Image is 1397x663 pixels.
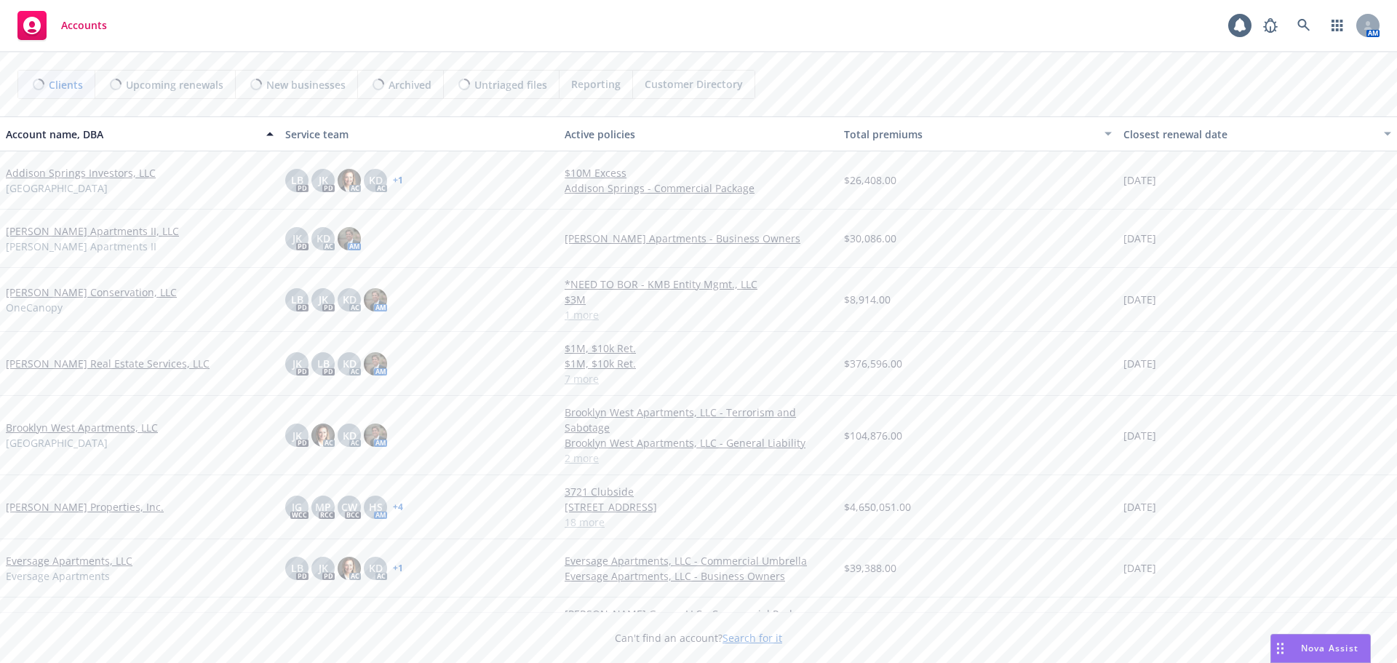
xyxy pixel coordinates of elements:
[565,341,832,356] a: $1M, $10k Ret.
[319,172,328,188] span: JK
[1123,560,1156,576] span: [DATE]
[291,292,303,307] span: LB
[343,428,357,443] span: KD
[364,352,387,376] img: photo
[291,560,303,576] span: LB
[343,292,357,307] span: KD
[565,127,832,142] div: Active policies
[838,116,1118,151] button: Total premiums
[565,450,832,466] a: 2 more
[1123,428,1156,443] span: [DATE]
[1123,356,1156,371] span: [DATE]
[6,223,179,239] a: [PERSON_NAME] Apartments II, LLC
[723,631,782,645] a: Search for it
[565,180,832,196] a: Addison Springs - Commercial Package
[6,300,63,315] span: OneCanopy
[126,77,223,92] span: Upcoming renewals
[565,307,832,322] a: 1 more
[565,231,832,246] a: [PERSON_NAME] Apartments - Business Owners
[364,288,387,311] img: photo
[291,172,303,188] span: LB
[559,116,838,151] button: Active policies
[1123,231,1156,246] span: [DATE]
[343,356,357,371] span: KD
[1123,499,1156,515] span: [DATE]
[6,499,164,515] a: [PERSON_NAME] Properties, Inc.
[6,420,158,435] a: Brooklyn West Apartments, LLC
[844,499,911,515] span: $4,650,051.00
[1256,11,1285,40] a: Report a Bug
[279,116,559,151] button: Service team
[565,515,832,530] a: 18 more
[369,560,383,576] span: KD
[338,227,361,250] img: photo
[319,560,328,576] span: JK
[393,503,403,512] a: + 4
[645,76,743,92] span: Customer Directory
[393,176,403,185] a: + 1
[6,180,108,196] span: [GEOGRAPHIC_DATA]
[6,165,156,180] a: Addison Springs Investors, LLC
[338,169,361,192] img: photo
[292,356,302,371] span: JK
[12,5,113,46] a: Accounts
[369,172,383,188] span: KD
[1289,11,1318,40] a: Search
[6,239,156,254] span: [PERSON_NAME] Apartments II
[292,428,302,443] span: JK
[1323,11,1352,40] a: Switch app
[317,356,330,371] span: LB
[364,424,387,447] img: photo
[844,560,896,576] span: $39,388.00
[292,231,302,246] span: JK
[1271,635,1289,662] div: Drag to move
[1123,172,1156,188] span: [DATE]
[844,356,902,371] span: $376,596.00
[6,127,258,142] div: Account name, DBA
[571,76,621,92] span: Reporting
[389,77,431,92] span: Archived
[844,231,896,246] span: $30,086.00
[565,568,832,584] a: Eversage Apartments, LLC - Business Owners
[369,499,383,515] span: HS
[49,77,83,92] span: Clients
[266,77,346,92] span: New businesses
[844,428,902,443] span: $104,876.00
[6,356,210,371] a: [PERSON_NAME] Real Estate Services, LLC
[1270,634,1371,663] button: Nova Assist
[315,499,331,515] span: MP
[565,499,832,515] a: [STREET_ADDRESS]
[285,127,553,142] div: Service team
[565,435,832,450] a: Brooklyn West Apartments, LLC - General Liability
[474,77,547,92] span: Untriaged files
[565,553,832,568] a: Eversage Apartments, LLC - Commercial Umbrella
[1118,116,1397,151] button: Closest renewal date
[1123,292,1156,307] span: [DATE]
[565,484,832,499] a: 3721 Clubside
[317,231,330,246] span: KD
[341,499,357,515] span: CW
[6,553,132,568] a: Eversage Apartments, LLC
[565,292,832,307] a: $3M
[292,499,302,515] span: JG
[6,435,108,450] span: [GEOGRAPHIC_DATA]
[1301,642,1358,654] span: Nova Assist
[565,356,832,371] a: $1M, $10k Ret.
[565,371,832,386] a: 7 more
[6,568,110,584] span: Eversage Apartments
[338,557,361,580] img: photo
[6,285,177,300] a: [PERSON_NAME] Conservation, LLC
[565,606,832,622] a: [PERSON_NAME] Group, LLC - Commercial Package
[844,127,1096,142] div: Total premiums
[565,405,832,435] a: Brooklyn West Apartments, LLC - Terrorism and Sabotage
[844,292,891,307] span: $8,914.00
[393,564,403,573] a: + 1
[319,292,328,307] span: JK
